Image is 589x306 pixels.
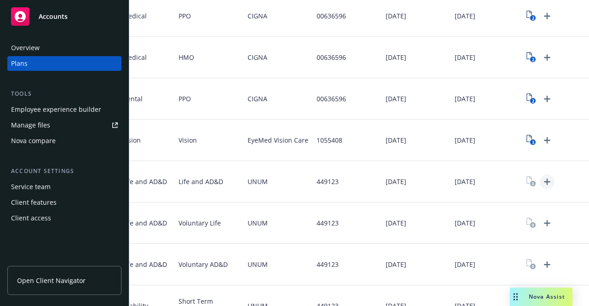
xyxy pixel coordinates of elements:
span: [DATE] [455,177,475,186]
text: 2 [531,15,534,21]
span: CIGNA [248,52,267,62]
span: 00636596 [317,11,346,21]
button: Nova Assist [510,288,572,306]
span: Open Client Navigator [17,276,86,285]
a: View Plan Documents [524,216,538,231]
span: [DATE] [455,11,475,21]
span: [DATE] [455,52,475,62]
span: HMO [179,52,194,62]
a: Overview [7,40,121,55]
span: [DATE] [386,218,406,228]
a: Client features [7,195,121,210]
a: Employee experience builder [7,102,121,117]
span: [DATE] [386,52,406,62]
span: Medical [122,52,147,62]
div: Overview [11,40,40,55]
span: Medical [122,11,147,21]
a: View Plan Documents [524,133,538,148]
span: 449123 [317,260,339,269]
a: View Plan Documents [524,257,538,272]
span: 449123 [317,177,339,186]
span: CIGNA [248,11,267,21]
a: Nova compare [7,133,121,148]
span: [DATE] [455,94,475,104]
span: Voluntary AD&D [179,260,228,269]
div: Service team [11,179,51,194]
div: Account settings [7,167,121,176]
span: [DATE] [386,177,406,186]
a: Upload Plan Documents [540,257,554,272]
span: PPO [179,94,191,104]
span: CIGNA [248,94,267,104]
text: 2 [531,98,534,104]
div: Drag to move [510,288,521,306]
a: Upload Plan Documents [540,50,554,65]
span: UNUM [248,218,268,228]
span: Nova Assist [529,293,565,300]
text: 2 [531,57,534,63]
a: View Plan Documents [524,92,538,106]
a: Upload Plan Documents [540,174,554,189]
span: [DATE] [386,260,406,269]
span: PPO [179,11,191,21]
div: Client access [11,211,51,225]
a: Upload Plan Documents [540,9,554,23]
a: Client access [7,211,121,225]
span: EyeMed Vision Care [248,135,308,145]
span: [DATE] [386,94,406,104]
span: Life and AD&D [122,260,167,269]
span: UNUM [248,260,268,269]
a: Upload Plan Documents [540,133,554,148]
span: [DATE] [386,135,406,145]
span: 00636596 [317,52,346,62]
a: View Plan Documents [524,174,538,189]
span: Vision [122,135,141,145]
span: [DATE] [455,218,475,228]
span: [DATE] [386,11,406,21]
span: Vision [179,135,197,145]
span: 00636596 [317,94,346,104]
span: Life and AD&D [122,218,167,228]
div: Plans [11,56,28,71]
span: UNUM [248,177,268,186]
a: Accounts [7,4,121,29]
span: [DATE] [455,260,475,269]
span: [DATE] [455,135,475,145]
a: View Plan Documents [524,9,538,23]
span: Dental [122,94,143,104]
text: 3 [531,139,534,145]
div: Nova compare [11,133,56,148]
a: Service team [7,179,121,194]
div: Client features [11,195,57,210]
span: Life and AD&D [179,177,223,186]
a: Upload Plan Documents [540,92,554,106]
a: View Plan Documents [524,50,538,65]
span: Life and AD&D [122,177,167,186]
a: Manage files [7,118,121,133]
span: 449123 [317,218,339,228]
a: Plans [7,56,121,71]
span: 1055408 [317,135,342,145]
div: Employee experience builder [11,102,101,117]
div: Tools [7,89,121,98]
span: Voluntary Life [179,218,221,228]
span: Accounts [39,13,68,20]
div: Manage files [11,118,50,133]
a: Upload Plan Documents [540,216,554,231]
